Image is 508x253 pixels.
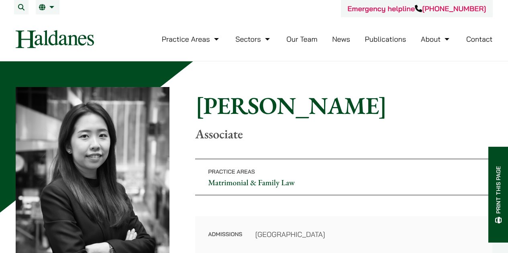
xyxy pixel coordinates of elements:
[235,34,271,44] a: Sectors
[332,34,350,44] a: News
[195,91,492,120] h1: [PERSON_NAME]
[365,34,406,44] a: Publications
[286,34,317,44] a: Our Team
[162,34,221,44] a: Practice Areas
[466,34,493,44] a: Contact
[208,168,255,175] span: Practice Areas
[195,126,492,142] p: Associate
[39,4,56,10] a: EN
[347,4,486,13] a: Emergency helpline[PHONE_NUMBER]
[208,229,242,251] dt: Admissions
[421,34,451,44] a: About
[208,177,295,188] a: Matrimonial & Family Law
[255,229,479,240] dd: [GEOGRAPHIC_DATA]
[16,30,94,48] img: Logo of Haldanes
